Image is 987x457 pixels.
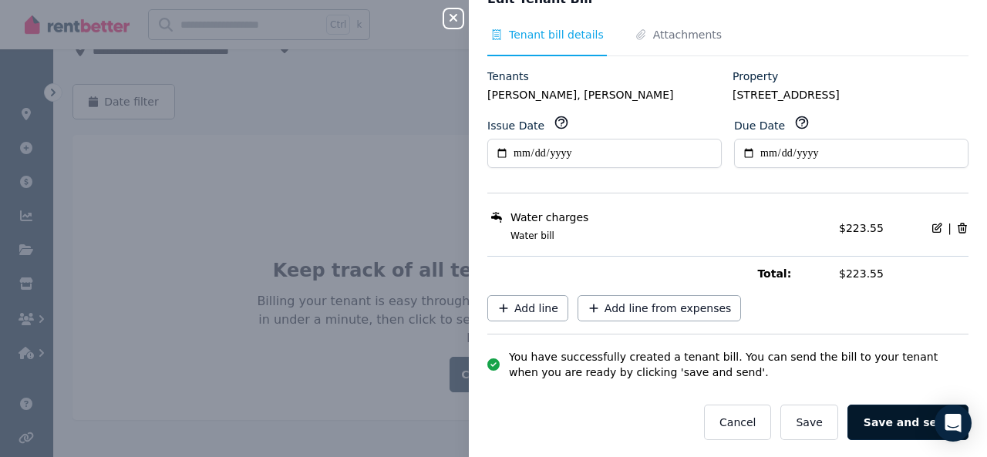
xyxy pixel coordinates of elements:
[847,405,968,440] button: Save and send
[487,69,529,84] label: Tenants
[510,210,588,225] span: Water charges
[487,87,723,102] legend: [PERSON_NAME], [PERSON_NAME]
[757,266,830,281] span: Total:
[704,405,771,440] button: Cancel
[487,27,968,56] nav: Tabs
[780,405,837,440] button: Save
[509,27,604,42] span: Tenant bill details
[653,27,722,42] span: Attachments
[839,266,968,281] span: $223.55
[487,295,568,321] button: Add line
[605,301,732,316] span: Add line from expenses
[733,69,778,84] label: Property
[514,301,558,316] span: Add line
[839,222,884,234] span: $223.55
[733,87,968,102] legend: [STREET_ADDRESS]
[509,349,968,380] span: You have successfully created a tenant bill. You can send the bill to your tenant when you are re...
[935,405,972,442] div: Open Intercom Messenger
[734,118,785,133] label: Due Date
[948,220,952,236] span: |
[487,118,544,133] label: Issue Date
[578,295,742,321] button: Add line from expenses
[492,230,830,242] span: Water bill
